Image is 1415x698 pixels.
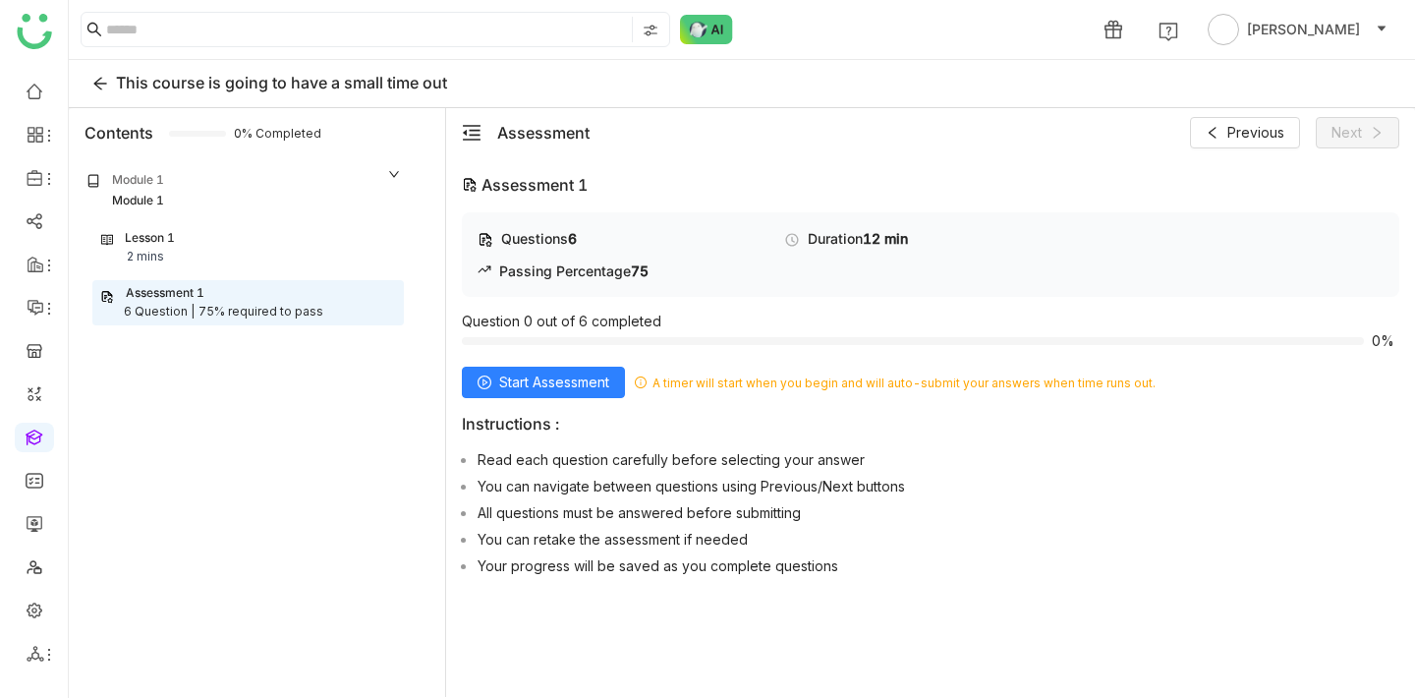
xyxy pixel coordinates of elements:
li: Your progress will be saved as you complete questions [478,555,1399,574]
div: Question 0 out of 6 completed [462,313,1399,351]
img: help.svg [1159,22,1178,41]
div: Module 1 [112,192,164,210]
img: logo [17,14,52,49]
div: Contents [85,121,153,145]
div: Lesson 1 [125,229,175,248]
div: Assessment 1 [126,284,204,303]
button: Previous [1190,117,1300,148]
span: Duration [808,230,863,247]
img: type [462,177,478,193]
span: 0% [1372,334,1399,348]
span: 75 [631,262,649,279]
img: assessment.svg [100,290,114,304]
div: Module 1Module 1 [73,157,416,224]
div: Assessment 1 [462,173,1399,197]
img: lesson.svg [101,233,113,247]
span: Start Assessment [499,372,609,393]
button: Start Assessment [462,367,625,398]
span: Questions [501,230,568,247]
span: Previous [1227,122,1284,144]
li: All questions must be answered before submitting [478,502,1399,521]
img: type [478,232,493,248]
li: You can navigate between questions using Previous/Next buttons [478,476,1399,494]
button: [PERSON_NAME] [1204,14,1391,45]
button: menu-fold [462,123,481,144]
img: search-type.svg [643,23,658,38]
img: ask-buddy-normal.svg [680,15,733,44]
span: A timer will start when you begin and will auto-submit your answers when time runs out. [635,367,1156,398]
span: 6 [568,230,577,247]
span: This course is going to have a small time out [116,73,447,92]
span: [PERSON_NAME] [1247,19,1360,40]
li: You can retake the assessment if needed [478,529,1399,548]
div: Assessment [497,121,590,145]
div: Module 1 [112,171,164,190]
li: Read each question carefully before selecting your answer [478,449,1399,468]
div: 6 Question | [124,303,195,321]
img: avatar [1208,14,1239,45]
span: Passing Percentage [499,262,631,279]
span: 0% Completed [234,128,257,140]
span: 12 min [863,230,908,247]
p: Instructions : [462,414,1399,434]
div: 2 mins [127,248,164,266]
span: menu-fold [462,123,481,143]
button: Next [1316,117,1399,148]
img: type [784,232,800,248]
div: 75% required to pass [198,303,323,321]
